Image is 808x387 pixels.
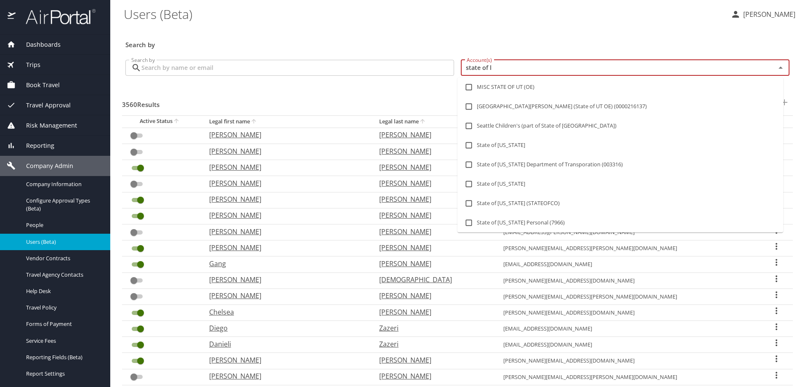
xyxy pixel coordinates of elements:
[209,275,362,285] p: [PERSON_NAME]
[26,271,100,279] span: Travel Agency Contacts
[457,77,783,97] li: MISC STATE OF UT (OE)
[497,353,760,369] td: [PERSON_NAME][EMAIL_ADDRESS][DOMAIN_NAME]
[497,321,760,337] td: [EMAIL_ADDRESS][DOMAIN_NAME]
[379,291,486,301] p: [PERSON_NAME]
[26,370,100,378] span: Report Settings
[209,130,362,140] p: [PERSON_NAME]
[16,8,96,25] img: airportal-logo.png
[209,227,362,237] p: [PERSON_NAME]
[457,97,783,116] li: [GEOGRAPHIC_DATA][PERSON_NAME] (State of UT OE) (0000216137)
[379,323,486,333] p: Zazeri
[209,259,362,269] p: Gang
[457,116,783,136] li: Seattle Children's (part of State of [GEOGRAPHIC_DATA])
[379,146,486,156] p: [PERSON_NAME]
[775,62,787,74] button: Close
[209,146,362,156] p: [PERSON_NAME]
[122,95,159,109] h3: 3560 Results
[209,291,362,301] p: [PERSON_NAME]
[379,130,486,140] p: [PERSON_NAME]
[419,118,427,126] button: sort
[497,369,760,385] td: [PERSON_NAME][EMAIL_ADDRESS][PERSON_NAME][DOMAIN_NAME]
[16,60,40,69] span: Trips
[26,353,100,361] span: Reporting Fields (Beta)
[379,243,486,253] p: [PERSON_NAME]
[26,287,100,295] span: Help Desk
[379,259,486,269] p: [PERSON_NAME]
[379,162,486,172] p: [PERSON_NAME]
[209,243,362,253] p: [PERSON_NAME]
[379,355,486,365] p: [PERSON_NAME]
[457,136,783,155] li: State of [US_STATE]
[457,194,783,213] li: State of [US_STATE] (STATEOFCO)
[16,101,71,110] span: Travel Approval
[26,180,100,188] span: Company Information
[379,371,486,381] p: [PERSON_NAME]
[16,141,54,150] span: Reporting
[124,1,724,27] h1: Users (Beta)
[457,155,783,174] li: State of [US_STATE] Department of Transporation (003316)
[26,238,100,246] span: Users (Beta)
[26,304,100,312] span: Travel Policy
[379,339,486,349] p: Zazeri
[209,194,362,204] p: [PERSON_NAME]
[26,254,100,262] span: Vendor Contracts
[379,178,486,188] p: [PERSON_NAME]
[125,35,789,50] h3: Search by
[26,320,100,328] span: Forms of Payment
[250,118,258,126] button: sort
[457,174,783,194] li: State of [US_STATE]
[16,40,61,49] span: Dashboards
[209,323,362,333] p: Diego
[16,121,77,130] span: Risk Management
[209,339,362,349] p: Danieli
[122,115,202,128] th: Active Status
[727,7,799,22] button: [PERSON_NAME]
[173,117,181,125] button: sort
[209,307,362,317] p: Chelsea
[16,161,73,171] span: Company Admin
[497,288,760,304] td: [PERSON_NAME][EMAIL_ADDRESS][PERSON_NAME][DOMAIN_NAME]
[8,8,16,25] img: icon-airportal.png
[26,337,100,345] span: Service Fees
[209,178,362,188] p: [PERSON_NAME]
[457,213,783,232] li: State of [US_STATE] Personal (7966)
[202,115,372,128] th: Legal first name
[209,162,362,172] p: [PERSON_NAME]
[379,275,486,285] p: [DEMOGRAPHIC_DATA]
[379,307,486,317] p: [PERSON_NAME]
[372,115,497,128] th: Legal last name
[379,227,486,237] p: [PERSON_NAME]
[497,240,760,256] td: [PERSON_NAME][EMAIL_ADDRESS][PERSON_NAME][DOMAIN_NAME]
[497,337,760,353] td: [EMAIL_ADDRESS][DOMAIN_NAME]
[497,272,760,288] td: [PERSON_NAME][EMAIL_ADDRESS][DOMAIN_NAME]
[379,210,486,220] p: [PERSON_NAME]
[209,210,362,220] p: [PERSON_NAME]
[26,197,100,213] span: Configure Approval Types (Beta)
[26,221,100,229] span: People
[497,256,760,272] td: [EMAIL_ADDRESS][DOMAIN_NAME]
[16,80,60,90] span: Book Travel
[209,371,362,381] p: [PERSON_NAME]
[141,60,454,76] input: Search by name or email
[379,194,486,204] p: [PERSON_NAME]
[497,304,760,320] td: [PERSON_NAME][EMAIL_ADDRESS][DOMAIN_NAME]
[741,9,795,19] p: [PERSON_NAME]
[209,355,362,365] p: [PERSON_NAME]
